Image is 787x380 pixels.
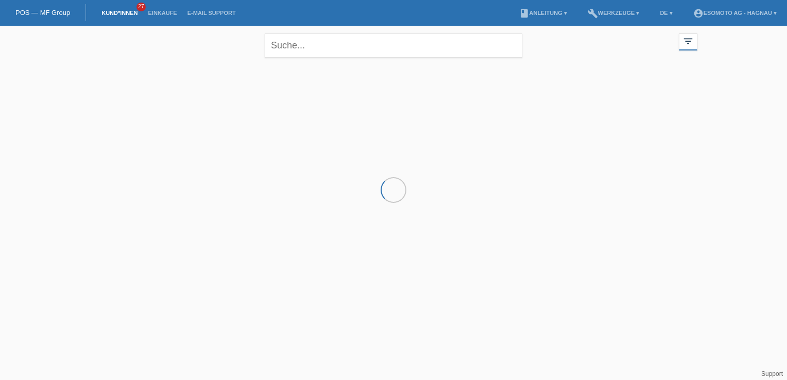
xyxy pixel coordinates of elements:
[96,10,143,16] a: Kund*innen
[761,370,783,377] a: Support
[588,8,598,19] i: build
[514,10,572,16] a: bookAnleitung ▾
[143,10,182,16] a: Einkäufe
[655,10,677,16] a: DE ▾
[265,33,522,58] input: Suche...
[682,36,694,47] i: filter_list
[693,8,704,19] i: account_circle
[688,10,782,16] a: account_circleEsomoto AG - Hagnau ▾
[136,3,146,11] span: 27
[519,8,529,19] i: book
[182,10,241,16] a: E-Mail Support
[583,10,645,16] a: buildWerkzeuge ▾
[15,9,70,16] a: POS — MF Group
